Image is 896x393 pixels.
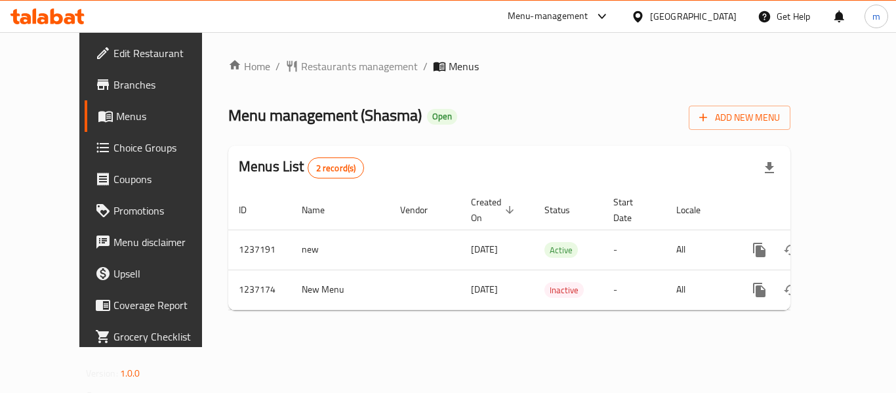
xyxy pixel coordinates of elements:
td: New Menu [291,270,390,310]
span: Start Date [613,194,650,226]
span: Grocery Checklist [113,329,218,344]
a: Promotions [85,195,229,226]
td: new [291,230,390,270]
div: Total records count [308,157,365,178]
span: Branches [113,77,218,93]
a: Coupons [85,163,229,195]
span: Restaurants management [301,58,418,74]
a: Restaurants management [285,58,418,74]
span: Menus [116,108,218,124]
td: - [603,270,666,310]
button: more [744,234,775,266]
a: Branches [85,69,229,100]
span: Name [302,202,342,218]
th: Actions [733,190,880,230]
td: 1237174 [228,270,291,310]
span: Version: [86,365,118,382]
span: 1.0.0 [120,365,140,382]
span: Choice Groups [113,140,218,155]
li: / [423,58,428,74]
td: 1237191 [228,230,291,270]
div: Active [544,242,578,258]
span: Status [544,202,587,218]
span: [DATE] [471,281,498,298]
a: Choice Groups [85,132,229,163]
td: All [666,230,733,270]
span: Inactive [544,283,584,298]
span: Active [544,243,578,258]
a: Upsell [85,258,229,289]
span: m [872,9,880,24]
div: [GEOGRAPHIC_DATA] [650,9,737,24]
span: Menu disclaimer [113,234,218,250]
span: Created On [471,194,518,226]
a: Menus [85,100,229,132]
span: Add New Menu [699,110,780,126]
span: Coverage Report [113,297,218,313]
li: / [275,58,280,74]
span: 2 record(s) [308,162,364,175]
td: - [603,230,666,270]
a: Menu disclaimer [85,226,229,258]
div: Menu-management [508,9,588,24]
table: enhanced table [228,190,880,310]
button: Change Status [775,234,807,266]
td: All [666,270,733,310]
span: Menu management ( Shasma ) [228,100,422,130]
span: Edit Restaurant [113,45,218,61]
span: Coupons [113,171,218,187]
span: Upsell [113,266,218,281]
span: ID [239,202,264,218]
a: Edit Restaurant [85,37,229,69]
a: Grocery Checklist [85,321,229,352]
div: Inactive [544,282,584,298]
span: Locale [676,202,718,218]
div: Open [427,109,457,125]
span: Vendor [400,202,445,218]
button: more [744,274,775,306]
h2: Menus List [239,157,364,178]
span: Open [427,111,457,122]
span: Promotions [113,203,218,218]
nav: breadcrumb [228,58,790,74]
span: [DATE] [471,241,498,258]
span: Menus [449,58,479,74]
button: Add New Menu [689,106,790,130]
a: Coverage Report [85,289,229,321]
a: Home [228,58,270,74]
button: Change Status [775,274,807,306]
